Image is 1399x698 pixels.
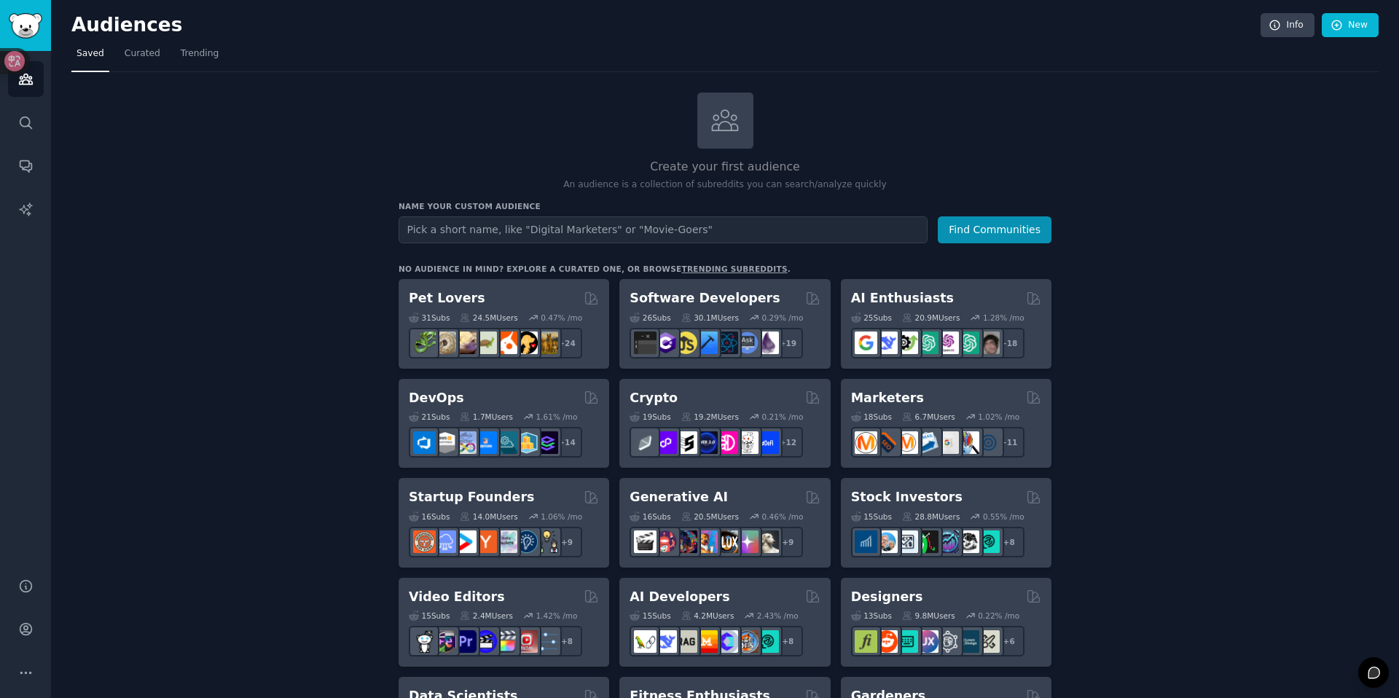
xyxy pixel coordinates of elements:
[495,332,517,354] img: cockatiel
[681,611,734,621] div: 4.2M Users
[896,332,918,354] img: AItoolsCatalog
[977,530,1000,553] img: technicalanalysis
[772,328,803,358] div: + 19
[634,431,657,454] img: ethfinance
[460,511,517,522] div: 14.0M Users
[916,630,938,653] img: UXDesign
[978,611,1019,621] div: 0.22 % /mo
[695,332,718,354] img: iOSProgramming
[630,289,780,307] h2: Software Developers
[399,158,1051,176] h2: Create your first audience
[851,511,892,522] div: 15 Sub s
[409,412,450,422] div: 21 Sub s
[536,611,578,621] div: 1.42 % /mo
[454,431,477,454] img: Docker_DevOps
[630,611,670,621] div: 15 Sub s
[851,412,892,422] div: 18 Sub s
[474,630,497,653] img: VideoEditors
[936,630,959,653] img: userexperience
[736,530,759,553] img: starryai
[515,332,538,354] img: PetAdvice
[855,630,877,653] img: typography
[409,611,450,621] div: 15 Sub s
[772,626,803,656] div: + 8
[409,289,485,307] h2: Pet Lovers
[474,332,497,354] img: turtle
[409,511,450,522] div: 16 Sub s
[681,264,787,273] a: trending subreddits
[675,630,697,653] img: Rag
[654,630,677,653] img: DeepSeek
[756,431,779,454] img: defi_
[772,427,803,458] div: + 12
[474,431,497,454] img: DevOpsLinks
[399,201,1051,211] h3: Name your custom audience
[762,511,804,522] div: 0.46 % /mo
[515,630,538,653] img: Youtubevideo
[409,588,505,606] h2: Video Editors
[681,313,739,323] div: 30.1M Users
[977,630,1000,653] img: UX_Design
[855,530,877,553] img: dividends
[851,611,892,621] div: 13 Sub s
[896,630,918,653] img: UI_Design
[957,332,979,354] img: chatgpt_prompts_
[630,588,729,606] h2: AI Developers
[936,530,959,553] img: StocksAndTrading
[762,412,804,422] div: 0.21 % /mo
[936,431,959,454] img: googleads
[536,431,558,454] img: PlatformEngineers
[495,431,517,454] img: platformengineering
[9,13,42,39] img: GummySearch logo
[938,216,1051,243] button: Find Communities
[654,431,677,454] img: 0xPolygon
[957,530,979,553] img: swingtrading
[454,630,477,653] img: premiere
[181,47,219,60] span: Trending
[399,264,791,274] div: No audience in mind? Explore a curated one, or browse .
[552,427,582,458] div: + 14
[875,530,898,553] img: ValueInvesting
[413,332,436,354] img: herpetology
[634,332,657,354] img: software
[681,412,739,422] div: 19.2M Users
[454,332,477,354] img: leopardgeckos
[978,412,1019,422] div: 1.02 % /mo
[902,511,960,522] div: 28.8M Users
[855,431,877,454] img: content_marketing
[977,431,1000,454] img: OnlineMarketing
[125,47,160,60] span: Curated
[552,527,582,557] div: + 9
[896,530,918,553] img: Forex
[630,488,728,506] h2: Generative AI
[399,216,928,243] input: Pick a short name, like "Digital Marketers" or "Movie-Goers"
[515,431,538,454] img: aws_cdk
[757,611,799,621] div: 2.43 % /mo
[409,389,464,407] h2: DevOps
[983,511,1024,522] div: 0.55 % /mo
[552,626,582,656] div: + 8
[875,332,898,354] img: DeepSeek
[762,313,804,323] div: 0.29 % /mo
[630,511,670,522] div: 16 Sub s
[983,313,1024,323] div: 1.28 % /mo
[902,412,955,422] div: 6.7M Users
[409,313,450,323] div: 31 Sub s
[409,488,534,506] h2: Startup Founders
[994,328,1024,358] div: + 18
[434,431,456,454] img: AWS_Certified_Experts
[536,412,578,422] div: 1.61 % /mo
[994,527,1024,557] div: + 8
[495,630,517,653] img: finalcutpro
[1261,13,1314,38] a: Info
[851,389,924,407] h2: Marketers
[716,630,738,653] img: OpenSourceAI
[71,14,1261,37] h2: Audiences
[413,630,436,653] img: gopro
[541,313,582,323] div: 0.47 % /mo
[413,431,436,454] img: azuredevops
[630,412,670,422] div: 19 Sub s
[902,313,960,323] div: 20.9M Users
[495,530,517,553] img: indiehackers
[176,42,224,72] a: Trending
